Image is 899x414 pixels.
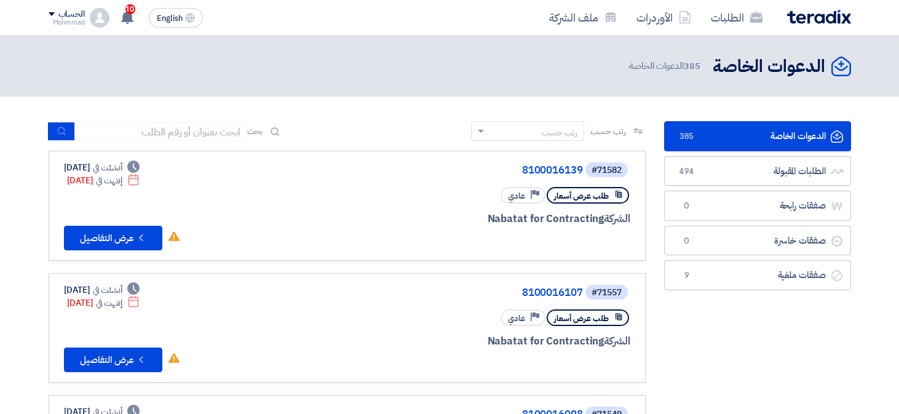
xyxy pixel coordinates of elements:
span: 385 [684,59,700,73]
a: الطلبات [701,3,772,32]
div: [DATE] [67,174,140,187]
span: أنشئت في [93,161,122,174]
div: رتب حسب [542,126,577,139]
span: 0 [679,235,694,247]
button: عرض التفاصيل [64,226,162,250]
span: أنشئت في [93,284,122,297]
a: 8100016139 [337,165,583,176]
span: إنتهت في [96,174,122,187]
img: Teradix logo [787,10,851,24]
span: الشركة [604,333,630,349]
button: عرض التفاصيل [64,348,162,372]
span: بحث [247,125,263,138]
a: صفقات رابحة0 [664,191,851,221]
span: 494 [679,165,694,178]
div: Mohmmad [49,19,85,26]
span: عادي [508,190,525,202]
span: 9 [679,269,694,282]
span: 385 [679,130,694,143]
a: 8100016107 [337,287,583,298]
span: 10 [125,4,135,14]
a: الأوردرات [627,3,701,32]
a: صفقات خاسرة0 [664,226,851,256]
a: الدعوات الخاصة385 [664,121,851,151]
a: الطلبات المقبولة494 [664,156,851,186]
img: profile_test.png [90,8,109,28]
span: 0 [679,200,694,212]
div: Nabatat for Contracting [335,333,630,349]
span: الدعوات الخاصة [629,59,702,73]
input: ابحث بعنوان أو رقم الطلب [75,122,247,141]
div: #71582 [592,166,622,175]
div: [DATE] [64,284,140,297]
div: الحساب [58,9,85,20]
a: ملف الشركة [539,3,627,32]
div: [DATE] [67,297,140,309]
div: Nabatat for Contracting [335,211,630,227]
span: الشركة [604,211,630,226]
button: English [149,8,203,28]
span: طلب عرض أسعار [554,312,609,324]
h2: الدعوات الخاصة [713,55,825,79]
span: إنتهت في [96,297,122,309]
div: [DATE] [64,161,140,174]
span: رتب حسب [590,125,625,138]
span: English [157,14,183,23]
a: صفقات ملغية9 [664,260,851,290]
span: عادي [508,312,525,324]
div: #71557 [592,289,622,297]
span: طلب عرض أسعار [554,190,609,202]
